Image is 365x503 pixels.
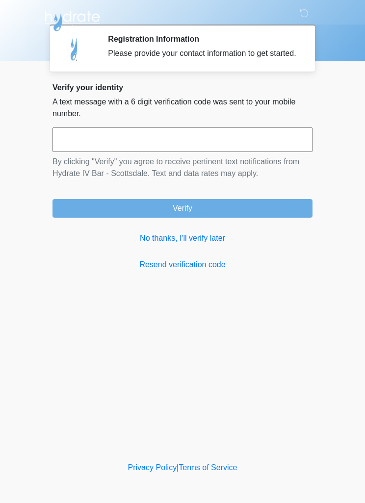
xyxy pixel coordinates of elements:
button: Verify [52,199,313,218]
a: Resend verification code [52,259,313,271]
a: Privacy Policy [128,463,177,472]
p: A text message with a 6 digit verification code was sent to your mobile number. [52,96,313,120]
img: Hydrate IV Bar - Scottsdale Logo [43,7,102,32]
a: | [177,463,179,472]
h2: Verify your identity [52,83,313,92]
a: No thanks, I'll verify later [52,232,313,244]
div: Please provide your contact information to get started. [108,48,298,59]
p: By clicking "Verify" you agree to receive pertinent text notifications from Hydrate IV Bar - Scot... [52,156,313,179]
img: Agent Avatar [60,34,89,64]
a: Terms of Service [179,463,237,472]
